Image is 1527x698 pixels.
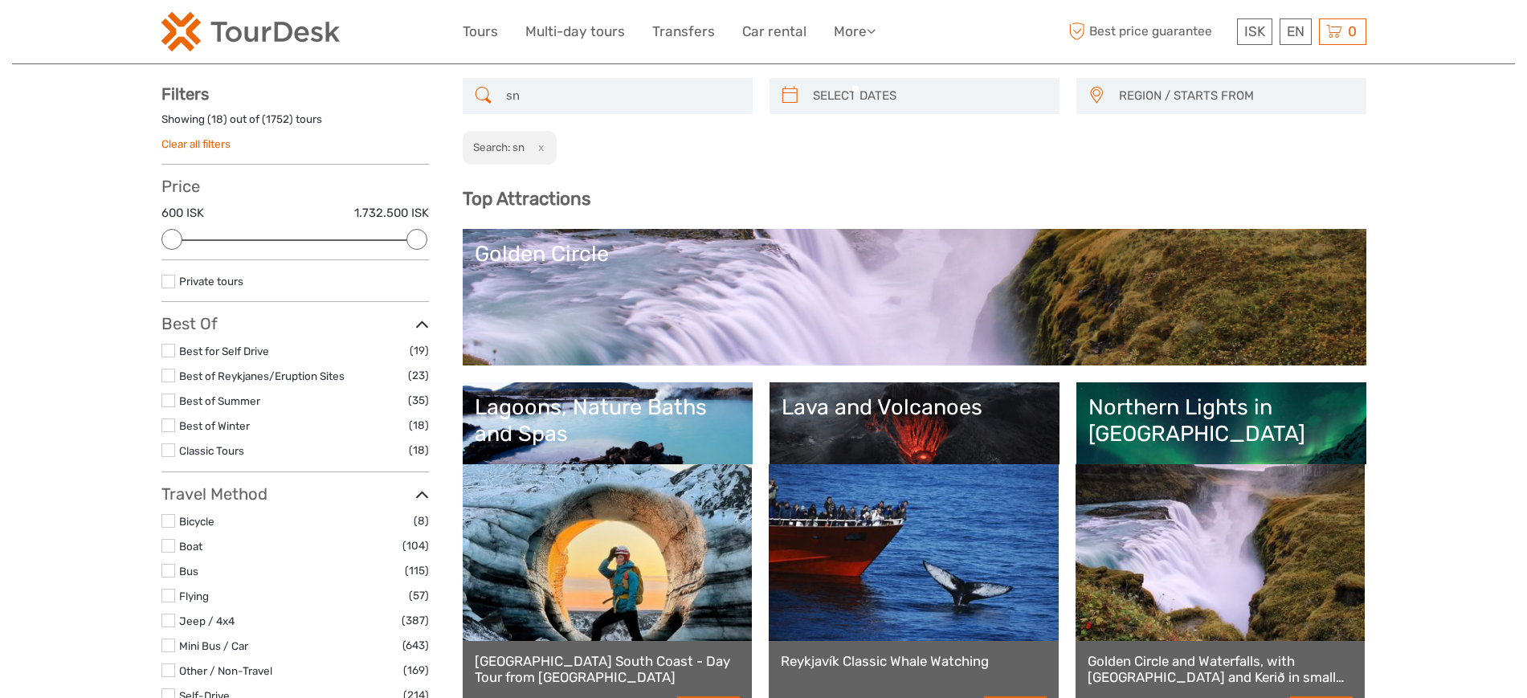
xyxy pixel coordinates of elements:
span: (57) [409,586,429,605]
a: Best for Self Drive [179,345,269,357]
strong: Filters [161,84,209,104]
span: ISK [1244,23,1265,39]
a: Bus [179,565,198,578]
h3: Best Of [161,314,429,333]
button: x [527,139,549,156]
span: (23) [408,366,429,385]
div: Golden Circle [475,241,1354,267]
button: Open LiveChat chat widget [185,25,204,44]
a: Golden Circle [475,241,1354,353]
span: (19) [410,341,429,360]
a: Golden Circle and Waterfalls, with [GEOGRAPHIC_DATA] and Kerið in small group [1088,653,1353,686]
a: [GEOGRAPHIC_DATA] South Coast - Day Tour from [GEOGRAPHIC_DATA] [475,653,741,686]
span: (643) [402,636,429,655]
span: (18) [409,441,429,459]
span: (104) [402,537,429,555]
span: (115) [405,561,429,580]
div: Lagoons, Nature Baths and Spas [475,394,741,447]
span: (8) [414,512,429,530]
label: 1.732.500 ISK [354,205,429,222]
b: Top Attractions [463,188,590,210]
input: SELECT DATES [806,82,1051,110]
h3: Travel Method [161,484,429,504]
a: More [834,20,876,43]
a: Transfers [652,20,715,43]
span: (387) [402,611,429,630]
span: (169) [403,661,429,680]
a: Boat [179,540,202,553]
a: Bicycle [179,515,214,528]
a: Other / Non-Travel [179,664,272,677]
a: Multi-day tours [525,20,625,43]
div: Northern Lights in [GEOGRAPHIC_DATA] [1088,394,1354,447]
a: Car rental [742,20,806,43]
div: Showing ( ) out of ( ) tours [161,112,429,137]
label: 18 [211,112,223,127]
a: Jeep / 4x4 [179,614,235,627]
a: Tours [463,20,498,43]
span: (18) [409,416,429,435]
a: Clear all filters [161,137,231,150]
a: Northern Lights in [GEOGRAPHIC_DATA] [1088,394,1354,507]
button: REGION / STARTS FROM [1112,83,1358,109]
div: Lava and Volcanoes [782,394,1047,420]
a: Lagoons, Nature Baths and Spas [475,394,741,507]
a: Best of Reykjanes/Eruption Sites [179,369,345,382]
span: (35) [408,391,429,410]
a: Mini Bus / Car [179,639,248,652]
a: Flying [179,590,209,602]
span: Best price guarantee [1065,18,1233,45]
span: 0 [1345,23,1359,39]
a: Best of Winter [179,419,250,432]
h3: Price [161,177,429,196]
a: Reykjavík Classic Whale Watching [781,653,1047,669]
a: Best of Summer [179,394,260,407]
img: 120-15d4194f-c635-41b9-a512-a3cb382bfb57_logo_small.png [161,12,340,51]
label: 600 ISK [161,205,204,222]
div: EN [1280,18,1312,45]
a: Private tours [179,275,243,288]
p: We're away right now. Please check back later! [22,28,182,41]
input: SEARCH [500,82,745,110]
a: Classic Tours [179,444,244,457]
a: Lava and Volcanoes [782,394,1047,507]
h2: Search: sn [473,141,525,153]
label: 1752 [266,112,289,127]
